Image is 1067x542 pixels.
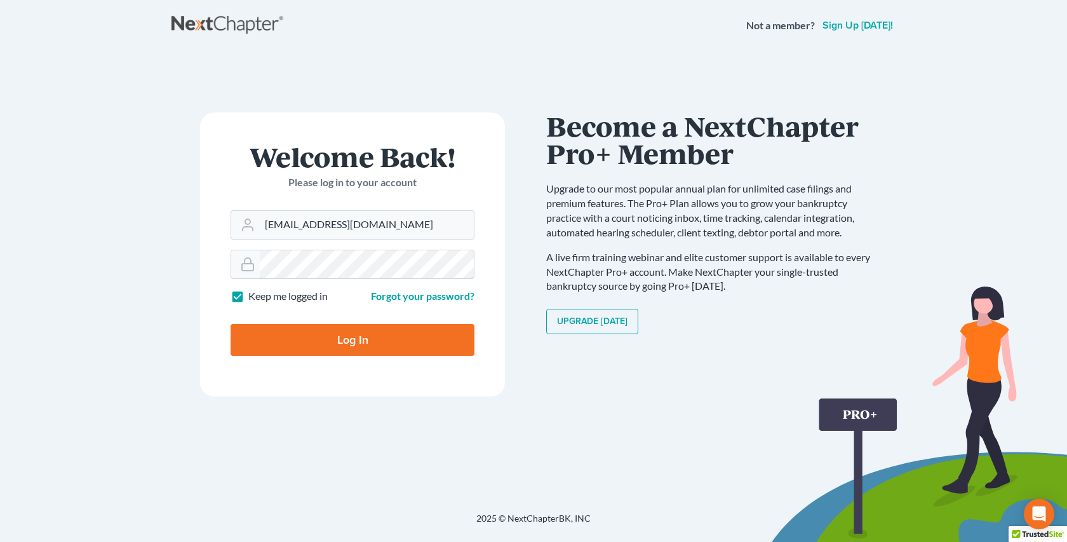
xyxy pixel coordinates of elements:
div: 2025 © NextChapterBK, INC [171,512,896,535]
input: Log In [231,324,474,356]
strong: Not a member? [746,18,815,33]
a: Forgot your password? [371,290,474,302]
a: Sign up [DATE]! [820,20,896,30]
a: Upgrade [DATE] [546,309,638,334]
p: A live firm training webinar and elite customer support is available to every NextChapter Pro+ ac... [546,250,883,294]
input: Email Address [260,211,474,239]
label: Keep me logged in [248,289,328,304]
h1: Become a NextChapter Pro+ Member [546,112,883,166]
h1: Welcome Back! [231,143,474,170]
p: Please log in to your account [231,175,474,190]
p: Upgrade to our most popular annual plan for unlimited case filings and premium features. The Pro+... [546,182,883,240]
div: Open Intercom Messenger [1024,499,1054,529]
